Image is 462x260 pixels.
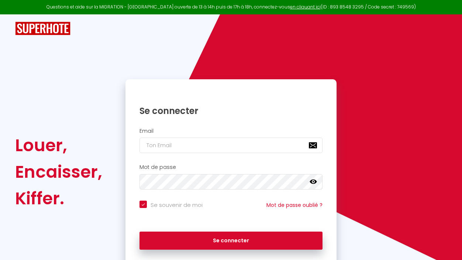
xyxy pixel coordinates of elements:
[266,201,323,209] a: Mot de passe oublié ?
[15,22,70,35] img: SuperHote logo
[139,232,323,250] button: Se connecter
[15,132,102,159] div: Louer,
[139,164,323,170] h2: Mot de passe
[139,138,323,153] input: Ton Email
[15,159,102,185] div: Encaisser,
[139,128,323,134] h2: Email
[139,105,323,117] h1: Se connecter
[290,4,321,10] a: en cliquant ici
[15,185,102,212] div: Kiffer.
